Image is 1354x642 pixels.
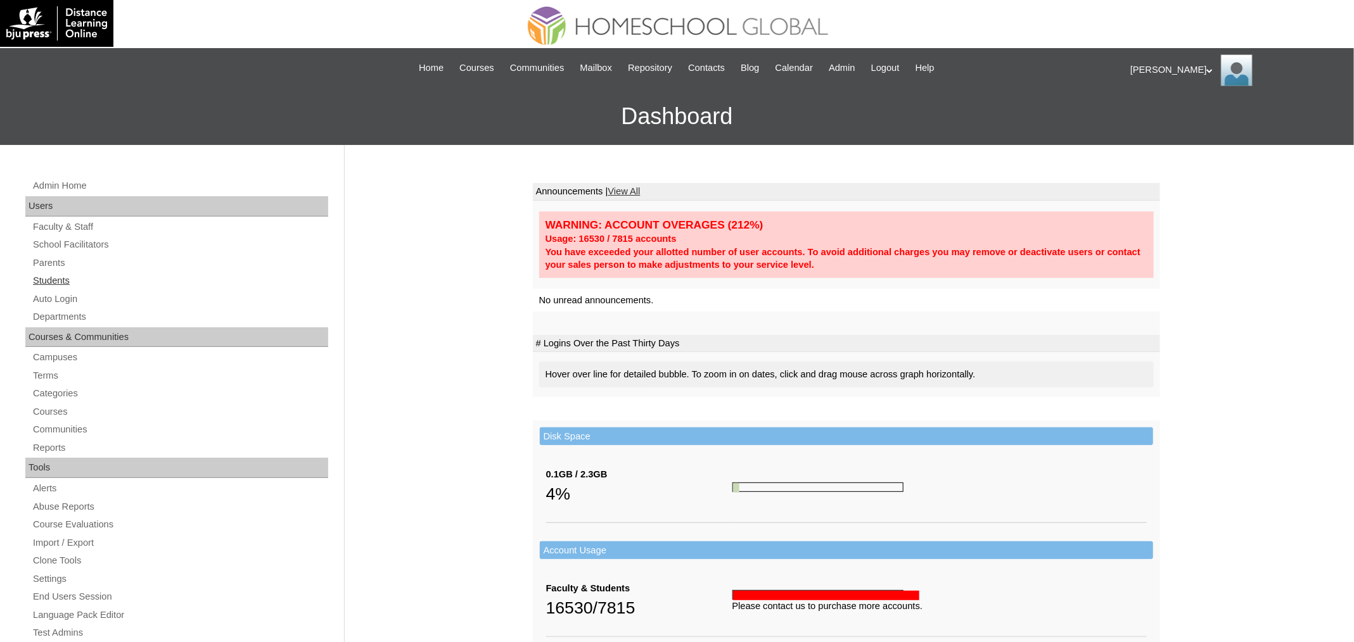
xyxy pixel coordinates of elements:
[871,61,900,75] span: Logout
[459,61,494,75] span: Courses
[776,61,813,75] span: Calendar
[865,61,906,75] a: Logout
[540,541,1153,560] td: Account Usage
[688,61,725,75] span: Contacts
[32,553,328,569] a: Clone Tools
[510,61,565,75] span: Communities
[829,61,855,75] span: Admin
[32,237,328,253] a: School Facilitators
[32,273,328,289] a: Students
[419,61,444,75] span: Home
[574,61,619,75] a: Mailbox
[32,499,328,515] a: Abuse Reports
[6,88,1348,145] h3: Dashboard
[540,427,1153,446] td: Disk Space
[533,289,1160,312] td: No unread announcements.
[32,386,328,401] a: Categories
[25,458,328,478] div: Tools
[32,349,328,365] a: Campuses
[25,327,328,348] div: Courses & Communities
[32,607,328,623] a: Language Pack Editor
[25,196,328,217] div: Users
[412,61,450,75] a: Home
[32,535,328,551] a: Import / Export
[32,404,328,420] a: Courses
[546,234,677,244] strong: Usage: 16530 / 7815 accounts
[32,219,328,235] a: Faculty & Staff
[504,61,571,75] a: Communities
[32,178,328,194] a: Admin Home
[580,61,613,75] span: Mailbox
[1130,54,1341,86] div: [PERSON_NAME]
[453,61,501,75] a: Courses
[32,255,328,271] a: Parents
[32,440,328,456] a: Reports
[32,309,328,325] a: Departments
[546,595,732,620] div: 16530/7815
[1221,54,1253,86] img: Ariane Ebuen
[533,183,1160,201] td: Announcements |
[32,368,328,384] a: Terms
[6,6,107,41] img: logo-white.png
[546,481,732,507] div: 4%
[546,468,732,481] div: 0.1GB / 2.3GB
[546,246,1147,272] div: You have exceeded your allotted number of user accounts. To avoid additional charges you may remo...
[32,422,328,437] a: Communities
[32,517,328,532] a: Course Evaluations
[32,571,328,587] a: Settings
[734,61,765,75] a: Blog
[628,61,672,75] span: Repository
[682,61,731,75] a: Contacts
[32,291,328,307] a: Auto Login
[32,589,328,605] a: End Users Session
[533,335,1160,353] td: # Logins Over the Past Thirty Days
[741,61,759,75] span: Blog
[546,218,1147,232] div: WARNING: ACCOUNT OVERAGES (212%)
[539,362,1154,387] div: Hover over line for detailed bubble. To zoom in on dates, click and drag mouse across graph horiz...
[622,61,679,75] a: Repository
[608,186,640,196] a: View All
[909,61,941,75] a: Help
[546,582,732,595] div: Faculty & Students
[732,600,1147,613] div: Please contact us to purchase more accounts.
[32,481,328,496] a: Alerts
[769,61,819,75] a: Calendar
[822,61,862,75] a: Admin
[32,625,328,641] a: Test Admins
[916,61,935,75] span: Help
